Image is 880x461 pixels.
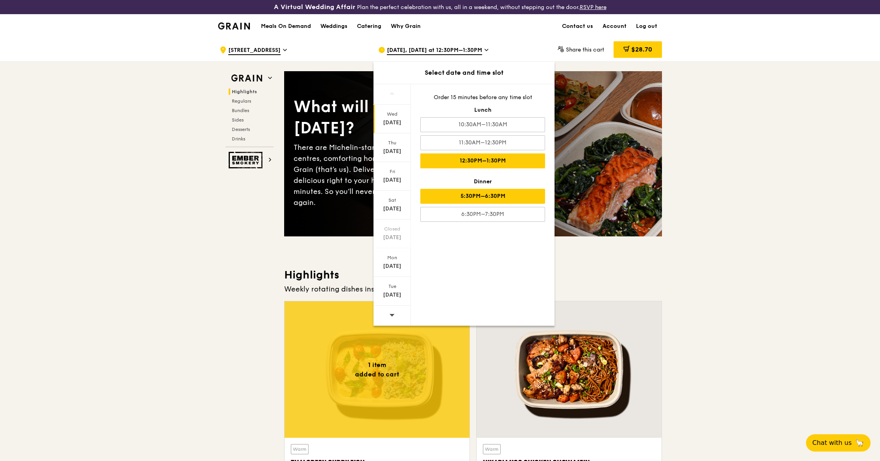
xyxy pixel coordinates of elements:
[855,438,864,448] span: 🦙
[218,22,250,30] img: Grain
[375,197,410,203] div: Sat
[232,136,245,142] span: Drinks
[375,234,410,242] div: [DATE]
[420,117,545,132] div: 10:30AM–11:30AM
[375,205,410,213] div: [DATE]
[232,127,250,132] span: Desserts
[375,283,410,290] div: Tue
[420,106,545,114] div: Lunch
[213,3,667,11] div: Plan the perfect celebration with us, all in a weekend, without stepping out the door.
[232,98,251,104] span: Regulars
[357,15,381,38] div: Catering
[261,22,311,30] h1: Meals On Demand
[228,46,281,55] span: [STREET_ADDRESS]
[580,4,606,11] a: RSVP here
[284,268,662,282] h3: Highlights
[806,434,871,452] button: Chat with us🦙
[386,15,425,38] a: Why Grain
[420,189,545,204] div: 5:30PM–6:30PM
[375,111,410,117] div: Wed
[375,291,410,299] div: [DATE]
[294,142,473,208] div: There are Michelin-star restaurants, hawker centres, comforting home-cooked classics… and Grain (...
[375,140,410,146] div: Thu
[375,262,410,270] div: [DATE]
[232,108,249,113] span: Bundles
[316,15,352,38] a: Weddings
[218,14,250,37] a: GrainGrain
[420,135,545,150] div: 11:30AM–12:30PM
[631,46,652,53] span: $28.70
[294,96,473,139] div: What will you eat [DATE]?
[557,15,598,38] a: Contact us
[375,148,410,155] div: [DATE]
[229,71,265,85] img: Grain web logo
[320,15,348,38] div: Weddings
[812,438,852,448] span: Chat with us
[373,68,555,77] div: Select date and time slot
[420,178,545,186] div: Dinner
[352,15,386,38] a: Catering
[291,444,309,454] div: Warm
[420,207,545,222] div: 6:30PM–7:30PM
[598,15,631,38] a: Account
[375,119,410,127] div: [DATE]
[387,46,482,55] span: [DATE], [DATE] at 12:30PM–1:30PM
[420,153,545,168] div: 12:30PM–1:30PM
[631,15,662,38] a: Log out
[391,15,421,38] div: Why Grain
[229,152,265,168] img: Ember Smokery web logo
[375,254,410,261] div: Mon
[375,176,410,184] div: [DATE]
[232,89,257,94] span: Highlights
[375,168,410,175] div: Fri
[566,46,604,53] span: Share this cart
[483,444,501,454] div: Warm
[420,94,545,101] div: Order 15 minutes before any time slot
[274,3,355,11] h3: A Virtual Wedding Affair
[284,284,662,295] div: Weekly rotating dishes inspired by flavours from around the world.
[375,226,410,232] div: Closed
[232,117,244,123] span: Sides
